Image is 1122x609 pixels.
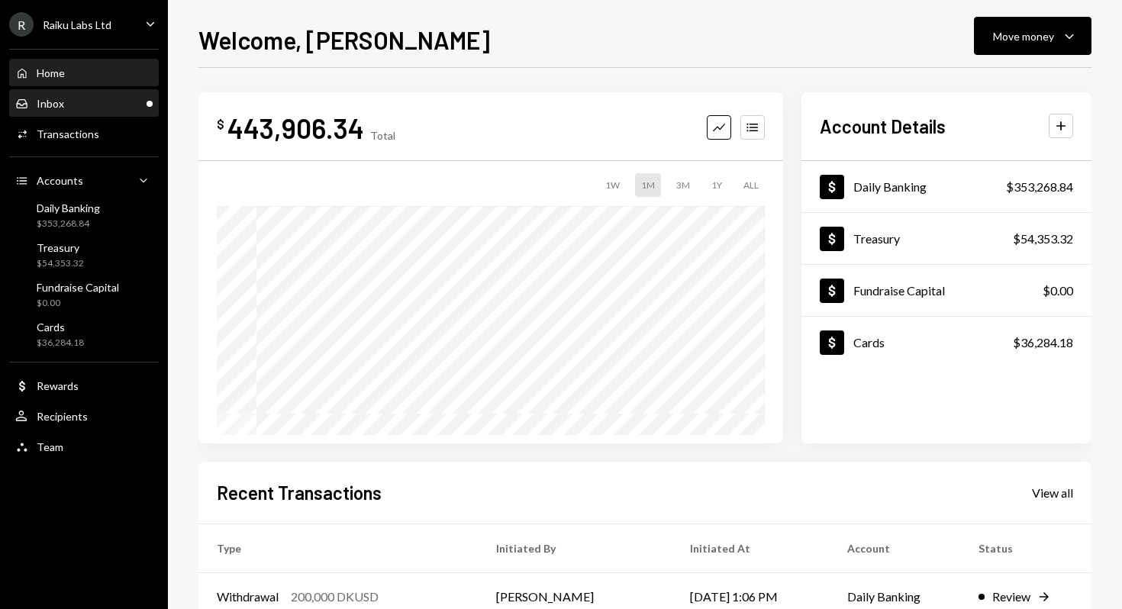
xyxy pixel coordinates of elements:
[37,257,84,270] div: $54,353.32
[198,524,478,572] th: Type
[737,173,765,197] div: ALL
[9,276,159,313] a: Fundraise Capital$0.00
[37,281,119,294] div: Fundraise Capital
[37,127,99,140] div: Transactions
[801,317,1091,368] a: Cards$36,284.18
[37,337,84,350] div: $36,284.18
[635,173,661,197] div: 1M
[9,402,159,430] a: Recipients
[1032,484,1073,501] a: View all
[9,316,159,353] a: Cards$36,284.18
[960,524,1091,572] th: Status
[670,173,696,197] div: 3M
[9,433,159,460] a: Team
[37,241,84,254] div: Treasury
[217,117,224,132] div: $
[853,283,945,298] div: Fundraise Capital
[9,237,159,273] a: Treasury$54,353.32
[217,588,279,606] div: Withdrawal
[820,114,946,139] h2: Account Details
[9,372,159,399] a: Rewards
[705,173,728,197] div: 1Y
[37,201,100,214] div: Daily Banking
[1013,333,1073,352] div: $36,284.18
[37,321,84,333] div: Cards
[37,440,63,453] div: Team
[37,97,64,110] div: Inbox
[37,66,65,79] div: Home
[478,524,672,572] th: Initiated By
[801,213,1091,264] a: Treasury$54,353.32
[599,173,626,197] div: 1W
[37,174,83,187] div: Accounts
[37,217,100,230] div: $353,268.84
[37,297,119,310] div: $0.00
[974,17,1091,55] button: Move money
[853,179,927,194] div: Daily Banking
[291,588,379,606] div: 200,000 DKUSD
[227,111,364,145] div: 443,906.34
[43,18,111,31] div: Raiku Labs Ltd
[801,265,1091,316] a: Fundraise Capital$0.00
[1032,485,1073,501] div: View all
[9,166,159,194] a: Accounts
[9,120,159,147] a: Transactions
[1043,282,1073,300] div: $0.00
[993,28,1054,44] div: Move money
[829,524,960,572] th: Account
[9,59,159,86] a: Home
[801,161,1091,212] a: Daily Banking$353,268.84
[992,588,1030,606] div: Review
[37,410,88,423] div: Recipients
[9,12,34,37] div: R
[9,89,159,117] a: Inbox
[1013,230,1073,248] div: $54,353.32
[37,379,79,392] div: Rewards
[217,480,382,505] h2: Recent Transactions
[853,231,900,246] div: Treasury
[9,197,159,234] a: Daily Banking$353,268.84
[370,129,395,142] div: Total
[853,335,885,350] div: Cards
[1006,178,1073,196] div: $353,268.84
[198,24,490,55] h1: Welcome, [PERSON_NAME]
[672,524,829,572] th: Initiated At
